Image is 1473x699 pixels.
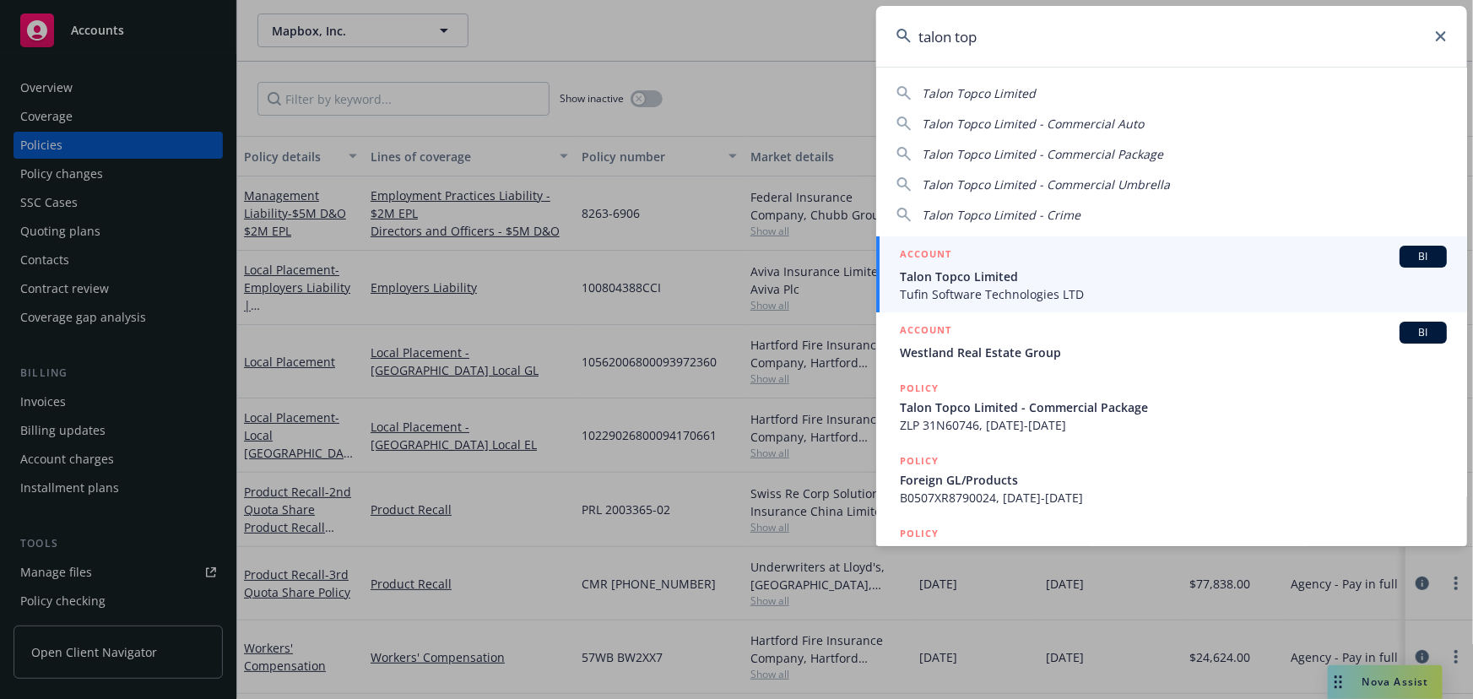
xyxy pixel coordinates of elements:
span: Talon Topco Limited - Commercial Package [900,398,1447,416]
h5: ACCOUNT [900,322,951,342]
span: Talon Topco Limited - Commercial Umbrella [922,176,1170,192]
span: Westland Real Estate Group [900,344,1447,361]
span: Talon Topco Limited - Commercial Package [922,146,1163,162]
span: Tufin Software Technologies LTD [900,285,1447,303]
a: POLICYTalon Topco Limited - Commercial PackageZLP 31N60746, [DATE]-[DATE] [876,371,1467,443]
a: POLICYForeign GL/Products [876,516,1467,588]
span: Foreign GL/Products [900,544,1447,561]
h5: ACCOUNT [900,246,951,266]
span: Talon Topco Limited [922,85,1036,101]
span: Foreign GL/Products [900,471,1447,489]
span: ZLP 31N60746, [DATE]-[DATE] [900,416,1447,434]
input: Search... [876,6,1467,67]
a: ACCOUNTBIWestland Real Estate Group [876,312,1467,371]
span: B0507XR8790024, [DATE]-[DATE] [900,489,1447,507]
span: Talon Topco Limited - Commercial Auto [922,116,1144,132]
span: Talon Topco Limited [900,268,1447,285]
h5: POLICY [900,380,939,397]
a: ACCOUNTBITalon Topco LimitedTufin Software Technologies LTD [876,236,1467,312]
span: BI [1406,325,1440,340]
a: POLICYForeign GL/ProductsB0507XR8790024, [DATE]-[DATE] [876,443,1467,516]
h5: POLICY [900,452,939,469]
span: Talon Topco Limited - Crime [922,207,1080,223]
h5: POLICY [900,525,939,542]
span: BI [1406,249,1440,264]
